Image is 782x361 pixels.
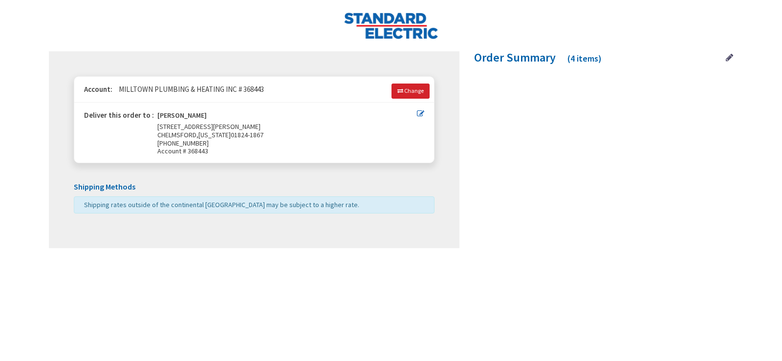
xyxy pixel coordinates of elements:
[157,139,209,148] span: [PHONE_NUMBER]
[84,85,112,94] strong: Account:
[114,85,264,94] span: MILLTOWN PLUMBING & HEATING INC # 368443
[74,183,434,191] h5: Shipping Methods
[474,50,556,65] span: Order Summary
[157,111,207,123] strong: [PERSON_NAME]
[157,130,198,139] span: CHELMSFORD,
[391,84,430,98] a: Change
[567,53,602,64] span: (4 items)
[344,12,439,39] img: Standard Electric
[198,130,231,139] span: [US_STATE]
[84,110,154,120] strong: Deliver this order to :
[231,130,263,139] span: 01824-1867
[157,122,261,131] span: [STREET_ADDRESS][PERSON_NAME]
[84,200,359,209] span: Shipping rates outside of the continental [GEOGRAPHIC_DATA] may be subject to a higher rate.
[404,87,424,94] span: Change
[157,147,417,155] span: Account # 368443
